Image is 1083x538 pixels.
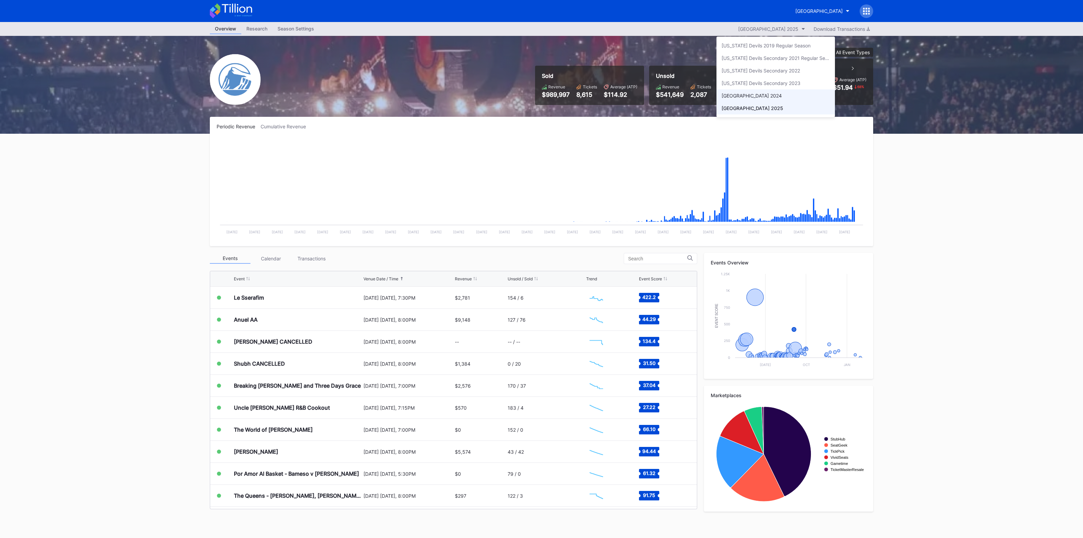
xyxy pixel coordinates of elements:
[722,68,800,73] div: [US_STATE] Devils Secondary 2022
[722,80,800,86] div: [US_STATE] Devils Secondary 2023
[722,105,783,111] div: [GEOGRAPHIC_DATA] 2025
[722,55,830,61] div: [US_STATE] Devils Secondary 2021 Regular Season
[722,43,811,48] div: [US_STATE] Devils 2019 Regular Season
[722,93,782,99] div: [GEOGRAPHIC_DATA] 2024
